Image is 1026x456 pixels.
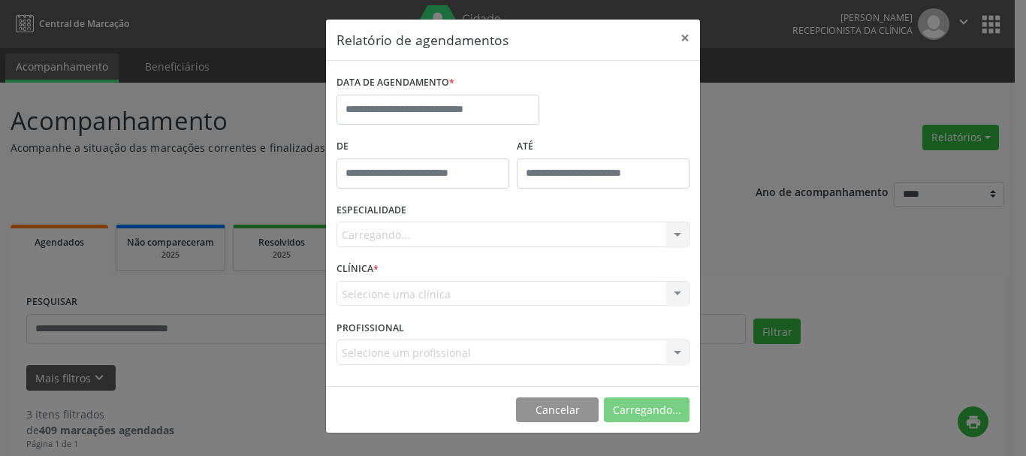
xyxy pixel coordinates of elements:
label: DATA DE AGENDAMENTO [336,71,454,95]
button: Carregando... [604,397,690,423]
h5: Relatório de agendamentos [336,30,508,50]
label: ESPECIALIDADE [336,199,406,222]
button: Cancelar [516,397,599,423]
label: ATÉ [517,135,690,159]
label: PROFISSIONAL [336,316,404,340]
label: CLÍNICA [336,258,379,281]
button: Close [670,20,700,56]
label: De [336,135,509,159]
